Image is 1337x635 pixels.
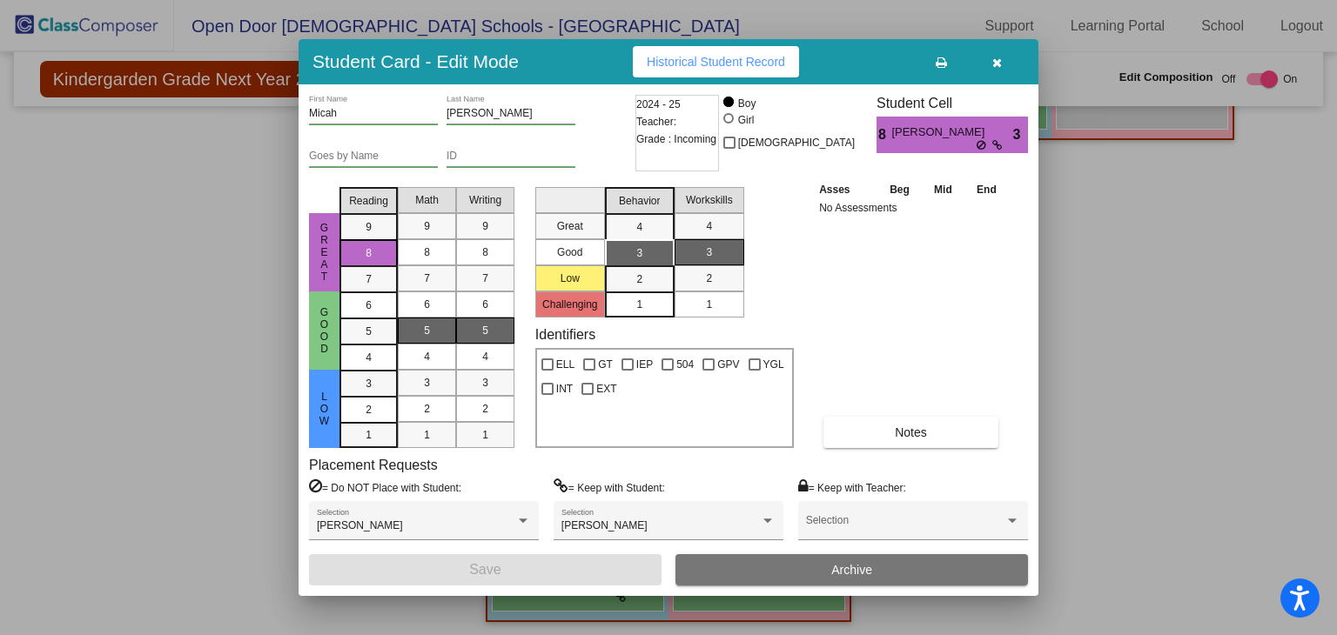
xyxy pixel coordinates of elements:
[636,271,642,287] span: 2
[706,218,712,234] span: 4
[424,427,430,443] span: 1
[675,554,1028,585] button: Archive
[554,478,665,496] label: = Keep with Student:
[737,112,755,128] div: Girl
[815,180,877,199] th: Asses
[717,354,739,375] span: GPV
[619,193,660,209] span: Behavior
[482,244,488,260] span: 8
[482,218,488,234] span: 9
[482,271,488,286] span: 7
[636,245,642,261] span: 3
[636,96,681,113] span: 2024 - 25
[737,96,756,111] div: Boy
[482,349,488,364] span: 4
[469,192,501,208] span: Writing
[556,354,574,375] span: ELL
[366,350,372,365] span: 4
[366,427,372,443] span: 1
[309,554,662,585] button: Save
[424,349,430,364] span: 4
[922,180,964,199] th: Mid
[366,245,372,261] span: 8
[647,55,785,69] span: Historical Student Record
[424,218,430,234] span: 9
[596,378,616,399] span: EXT
[309,457,438,473] label: Placement Requests
[317,519,403,531] span: [PERSON_NAME]
[424,323,430,338] span: 5
[317,391,333,427] span: Low
[636,113,676,130] span: Teacher:
[424,271,430,286] span: 7
[482,297,488,312] span: 6
[424,244,430,260] span: 8
[366,324,372,339] span: 5
[312,50,519,72] h3: Student Card - Edit Mode
[366,297,372,313] span: 6
[823,417,998,448] button: Notes
[309,478,461,496] label: = Do NOT Place with Student:
[469,562,501,577] span: Save
[831,563,872,577] span: Archive
[964,180,1010,199] th: End
[895,425,927,439] span: Notes
[482,427,488,443] span: 1
[349,193,388,209] span: Reading
[366,219,372,235] span: 9
[877,124,891,145] span: 8
[706,271,712,286] span: 2
[556,378,573,399] span: INT
[686,192,733,208] span: Workskills
[763,354,784,375] span: YGL
[309,150,438,163] input: goes by name
[798,478,906,496] label: = Keep with Teacher:
[366,271,372,287] span: 7
[482,323,488,338] span: 5
[482,375,488,391] span: 3
[317,222,333,283] span: Great
[366,402,372,418] span: 2
[706,244,712,260] span: 3
[636,354,653,375] span: IEP
[424,297,430,312] span: 6
[424,401,430,417] span: 2
[482,401,488,417] span: 2
[366,376,372,391] span: 3
[424,375,430,391] span: 3
[891,124,988,141] span: [PERSON_NAME]
[633,46,799,77] button: Historical Student Record
[1013,124,1028,145] span: 3
[636,130,716,148] span: Grade : Incoming
[415,192,439,208] span: Math
[676,354,694,375] span: 504
[706,297,712,312] span: 1
[317,306,333,355] span: Good
[598,354,613,375] span: GT
[636,297,642,312] span: 1
[877,95,1028,111] h3: Student Cell
[815,199,1009,217] td: No Assessments
[535,326,595,343] label: Identifiers
[636,219,642,235] span: 4
[738,132,855,153] span: [DEMOGRAPHIC_DATA]
[877,180,923,199] th: Beg
[561,519,648,531] span: [PERSON_NAME]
